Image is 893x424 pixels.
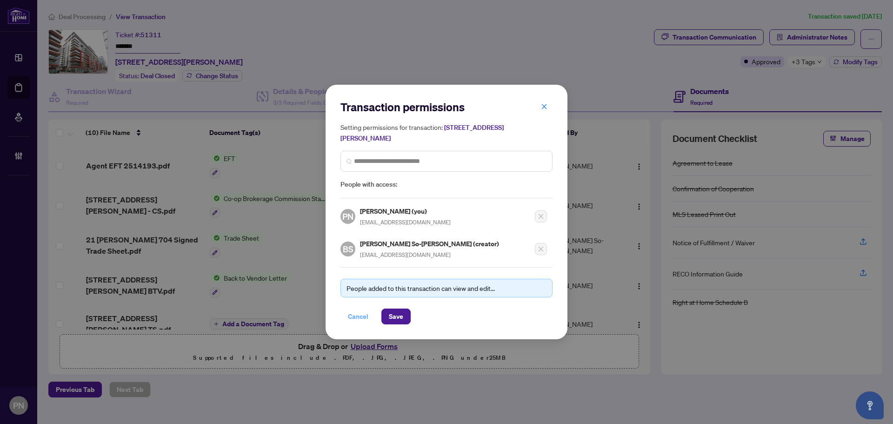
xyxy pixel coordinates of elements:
[347,283,546,293] div: People added to this transaction can view and edit...
[360,206,451,216] h5: [PERSON_NAME] (you)
[389,309,403,324] span: Save
[340,309,376,324] button: Cancel
[360,238,500,249] h5: [PERSON_NAME] So-[PERSON_NAME] (creator)
[340,122,553,143] h5: Setting permissions for transaction:
[360,219,451,226] span: [EMAIL_ADDRESS][DOMAIN_NAME]
[856,391,884,419] button: Open asap
[342,210,353,223] span: PN
[347,159,352,164] img: search_icon
[340,179,553,190] span: People with access:
[541,103,547,110] span: close
[340,100,553,114] h2: Transaction permissions
[348,309,368,324] span: Cancel
[360,251,451,258] span: [EMAIL_ADDRESS][DOMAIN_NAME]
[381,309,411,324] button: Save
[343,242,353,256] span: BS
